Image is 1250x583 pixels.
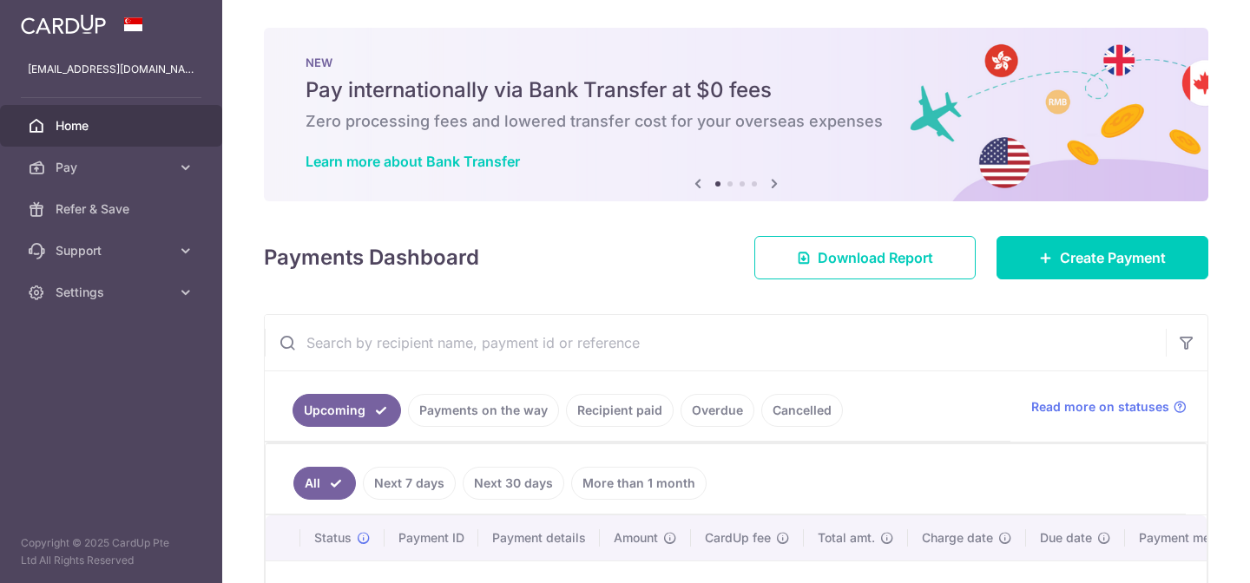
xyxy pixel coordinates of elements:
a: More than 1 month [571,467,707,500]
span: Support [56,242,170,259]
span: Home [56,117,170,134]
th: Payment ID [385,515,478,560]
a: Next 30 days [463,467,564,500]
a: Learn more about Bank Transfer [306,153,520,170]
a: Download Report [754,236,976,279]
p: [EMAIL_ADDRESS][DOMAIN_NAME] [28,61,194,78]
a: Recipient paid [566,394,674,427]
a: Create Payment [997,236,1208,279]
span: Amount [614,529,658,547]
input: Search by recipient name, payment id or reference [265,315,1166,370]
span: Download Report [818,247,933,268]
img: Bank transfer banner [264,28,1208,201]
span: Charge date [922,529,993,547]
span: Total amt. [818,529,875,547]
th: Payment details [478,515,600,560]
span: CardUp fee [705,529,771,547]
span: Pay [56,159,170,176]
span: Status [314,529,352,547]
h6: Zero processing fees and lowered transfer cost for your overseas expenses [306,111,1167,132]
a: Cancelled [761,394,843,427]
a: Next 7 days [363,467,456,500]
h5: Pay internationally via Bank Transfer at $0 fees [306,76,1167,104]
img: CardUp [21,14,106,35]
p: NEW [306,56,1167,69]
a: Read more on statuses [1031,398,1187,416]
a: Overdue [681,394,754,427]
a: Upcoming [293,394,401,427]
span: Due date [1040,529,1092,547]
span: Read more on statuses [1031,398,1169,416]
span: Settings [56,284,170,301]
span: Create Payment [1060,247,1166,268]
a: Payments on the way [408,394,559,427]
h4: Payments Dashboard [264,242,479,273]
a: All [293,467,356,500]
span: Refer & Save [56,200,170,218]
